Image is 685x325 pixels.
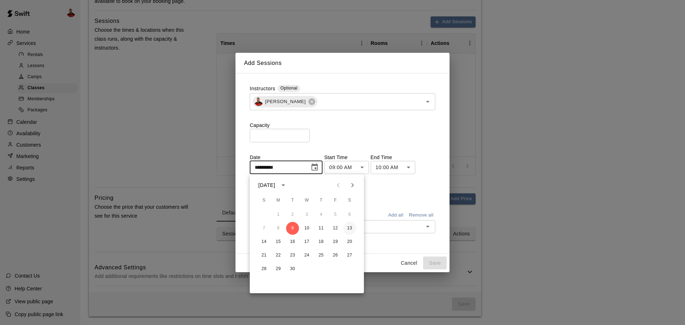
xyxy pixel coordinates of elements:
[343,235,356,248] button: 20
[315,249,328,262] button: 25
[345,178,360,192] button: Next month
[272,249,285,262] button: 22
[308,160,322,174] button: Choose date, selected date is Sep 9, 2025
[258,193,270,208] span: Sunday
[324,161,369,174] div: 09:00 AM
[280,86,298,91] span: Optional
[258,263,270,275] button: 28
[250,122,435,129] p: Capacity
[250,154,323,161] p: Date
[300,193,313,208] span: Wednesday
[258,249,270,262] button: 21
[277,179,289,191] button: calendar view is open, switch to year view
[315,222,328,235] button: 11
[286,263,299,275] button: 30
[258,235,270,248] button: 14
[253,96,318,107] div: Ryan Nail[PERSON_NAME]
[343,193,356,208] span: Saturday
[315,193,328,208] span: Thursday
[329,222,342,235] button: 12
[371,161,415,174] div: 10:00 AM
[250,85,275,93] label: Instructors
[329,193,342,208] span: Friday
[384,210,407,221] button: Add all
[300,249,313,262] button: 24
[371,154,415,161] p: End Time
[343,222,356,235] button: 13
[261,98,310,105] span: [PERSON_NAME]
[286,249,299,262] button: 23
[300,235,313,248] button: 17
[315,235,328,248] button: 18
[423,97,433,107] button: Open
[272,235,285,248] button: 15
[286,222,299,235] button: 9
[397,257,420,270] button: Cancel
[286,235,299,248] button: 16
[272,263,285,275] button: 29
[300,222,313,235] button: 10
[258,182,275,189] div: [DATE]
[272,193,285,208] span: Monday
[343,249,356,262] button: 27
[324,154,369,161] p: Start Time
[329,249,342,262] button: 26
[407,210,435,221] button: Remove all
[286,193,299,208] span: Tuesday
[423,222,433,232] button: Open
[254,97,263,106] img: Ryan Nail
[235,53,450,73] h2: Add Sessions
[329,235,342,248] button: 19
